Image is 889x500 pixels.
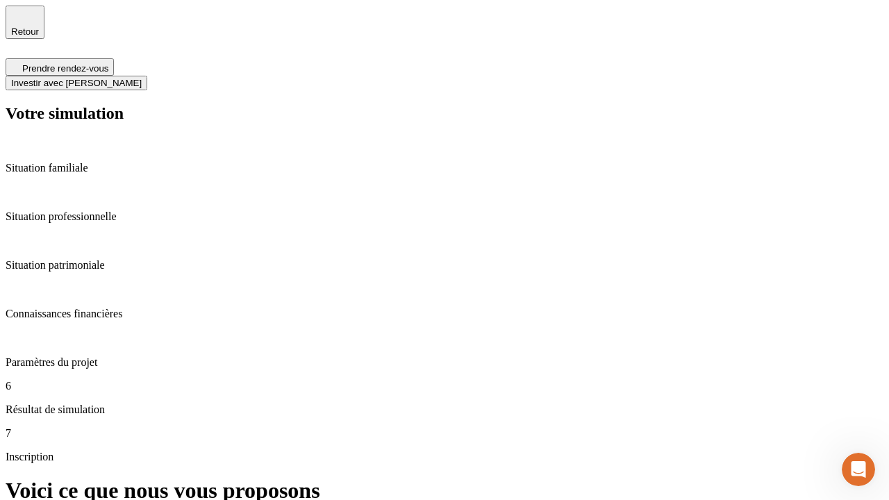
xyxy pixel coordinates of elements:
[6,76,147,90] button: Investir avec [PERSON_NAME]
[6,356,883,369] p: Paramètres du projet
[6,427,883,440] p: 7
[6,6,44,39] button: Retour
[842,453,875,486] iframe: Intercom live chat
[6,210,883,223] p: Situation professionnelle
[6,380,883,392] p: 6
[6,403,883,416] p: Résultat de simulation
[6,104,883,123] h2: Votre simulation
[11,26,39,37] span: Retour
[6,308,883,320] p: Connaissances financières
[6,58,114,76] button: Prendre rendez-vous
[11,78,142,88] span: Investir avec [PERSON_NAME]
[6,259,883,272] p: Situation patrimoniale
[6,162,883,174] p: Situation familiale
[22,63,108,74] span: Prendre rendez-vous
[6,451,883,463] p: Inscription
